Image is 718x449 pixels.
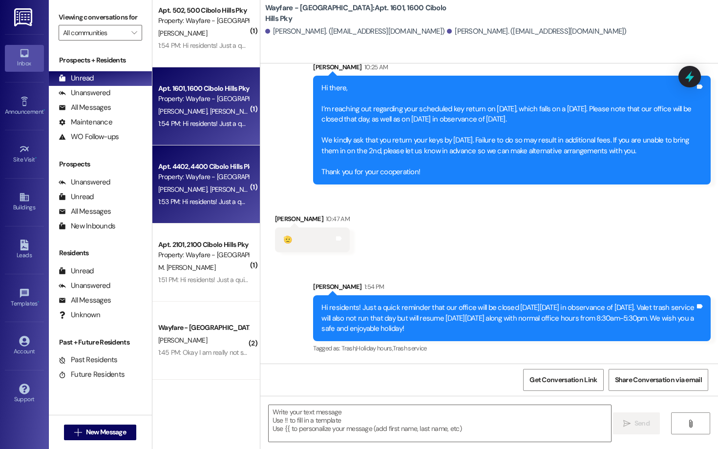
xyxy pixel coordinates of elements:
[158,94,249,104] div: Property: Wayfare - [GEOGRAPHIC_DATA]
[529,375,597,385] span: Get Conversation Link
[613,412,660,434] button: Send
[59,221,115,231] div: New Inbounds
[609,369,708,391] button: Share Conversation via email
[356,344,393,352] span: Holiday hours ,
[687,420,694,428] i: 
[210,185,258,194] span: [PERSON_NAME]
[5,381,44,407] a: Support
[5,45,44,71] a: Inbox
[49,337,152,347] div: Past + Future Residents
[43,107,45,114] span: •
[321,83,695,177] div: Hi there, I’m reaching out regarding your scheduled key return on [DATE], which falls on a [DATE]...
[158,240,249,250] div: Apt. 2101, 2100 Cibolo Hills Pky
[5,285,44,311] a: Templates •
[158,250,249,260] div: Property: Wayfare - [GEOGRAPHIC_DATA]
[393,344,427,352] span: Trash service
[210,107,258,116] span: [PERSON_NAME]
[59,310,100,320] div: Unknown
[59,266,94,276] div: Unread
[74,429,82,436] i: 
[321,303,695,334] div: Hi residents! Just a quick reminder that our office will be closed [DATE][DATE] in observance of ...
[158,172,249,182] div: Property: Wayfare - [GEOGRAPHIC_DATA]
[131,29,137,37] i: 
[59,132,119,142] div: WO Follow-ups
[59,295,111,306] div: All Messages
[283,235,292,245] div: 🫡
[59,88,110,98] div: Unanswered
[5,333,44,359] a: Account
[59,281,110,291] div: Unanswered
[49,248,152,258] div: Residents
[5,141,44,167] a: Site Visit •
[59,192,94,202] div: Unread
[158,185,210,194] span: [PERSON_NAME]
[158,263,215,272] span: M. [PERSON_NAME]
[158,16,249,26] div: Property: Wayfare - [GEOGRAPHIC_DATA]
[5,237,44,263] a: Leads
[64,425,136,440] button: New Message
[158,29,207,38] span: [PERSON_NAME]
[59,73,94,83] div: Unread
[59,206,111,217] div: All Messages
[59,102,111,113] div: All Messages
[63,25,127,41] input: All communities
[49,159,152,169] div: Prospects
[158,162,249,172] div: Apt. 4402, 4400 Cibolo Hills Pky
[313,62,711,76] div: [PERSON_NAME]
[523,369,603,391] button: Get Conversation Link
[49,55,152,65] div: Prospects + Residents
[265,3,461,24] b: Wayfare - [GEOGRAPHIC_DATA]: Apt. 1601, 1600 Cibolo Hills Pky
[447,26,627,37] div: [PERSON_NAME]. ([EMAIL_ADDRESS][DOMAIN_NAME])
[158,5,249,16] div: Apt. 502, 500 Cibolo Hills Pky
[313,341,711,355] div: Tagged as:
[634,418,650,429] span: Send
[59,355,118,365] div: Past Residents
[158,323,249,333] div: Wayfare - [GEOGRAPHIC_DATA]
[362,62,388,72] div: 10:25 AM
[341,344,356,352] span: Trash ,
[14,8,34,26] img: ResiDesk Logo
[59,369,125,380] div: Future Residents
[5,189,44,215] a: Buildings
[59,177,110,187] div: Unanswered
[158,83,249,94] div: Apt. 1601, 1600 Cibolo Hills Pky
[623,420,631,428] i: 
[275,214,350,227] div: [PERSON_NAME]
[38,299,39,306] span: •
[265,26,445,37] div: [PERSON_NAME]. ([EMAIL_ADDRESS][DOMAIN_NAME])
[59,10,142,25] label: Viewing conversations for
[35,155,37,162] span: •
[158,107,210,116] span: [PERSON_NAME]
[86,427,126,437] span: New Message
[323,214,350,224] div: 10:47 AM
[59,117,112,127] div: Maintenance
[615,375,702,385] span: Share Conversation via email
[313,282,711,295] div: [PERSON_NAME]
[158,336,207,345] span: [PERSON_NAME]
[362,282,384,292] div: 1:54 PM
